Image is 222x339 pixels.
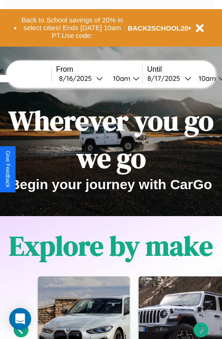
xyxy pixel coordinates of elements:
[108,74,133,83] div: 10am
[56,74,106,83] button: 8/16/2025
[147,74,184,83] div: 8 / 17 / 2025
[9,308,31,330] div: Open Intercom Messenger
[17,14,128,42] button: Back to School savings of 20% in select cities! Ends [DATE] 10am PT.Use code:
[106,74,142,83] button: 10am
[59,74,96,83] div: 8 / 16 / 2025
[128,24,189,32] b: BACK2SCHOOL20
[194,74,218,83] div: 10am
[5,151,11,188] div: Give Feedback
[9,227,213,265] h1: Explore by make
[56,65,142,74] label: From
